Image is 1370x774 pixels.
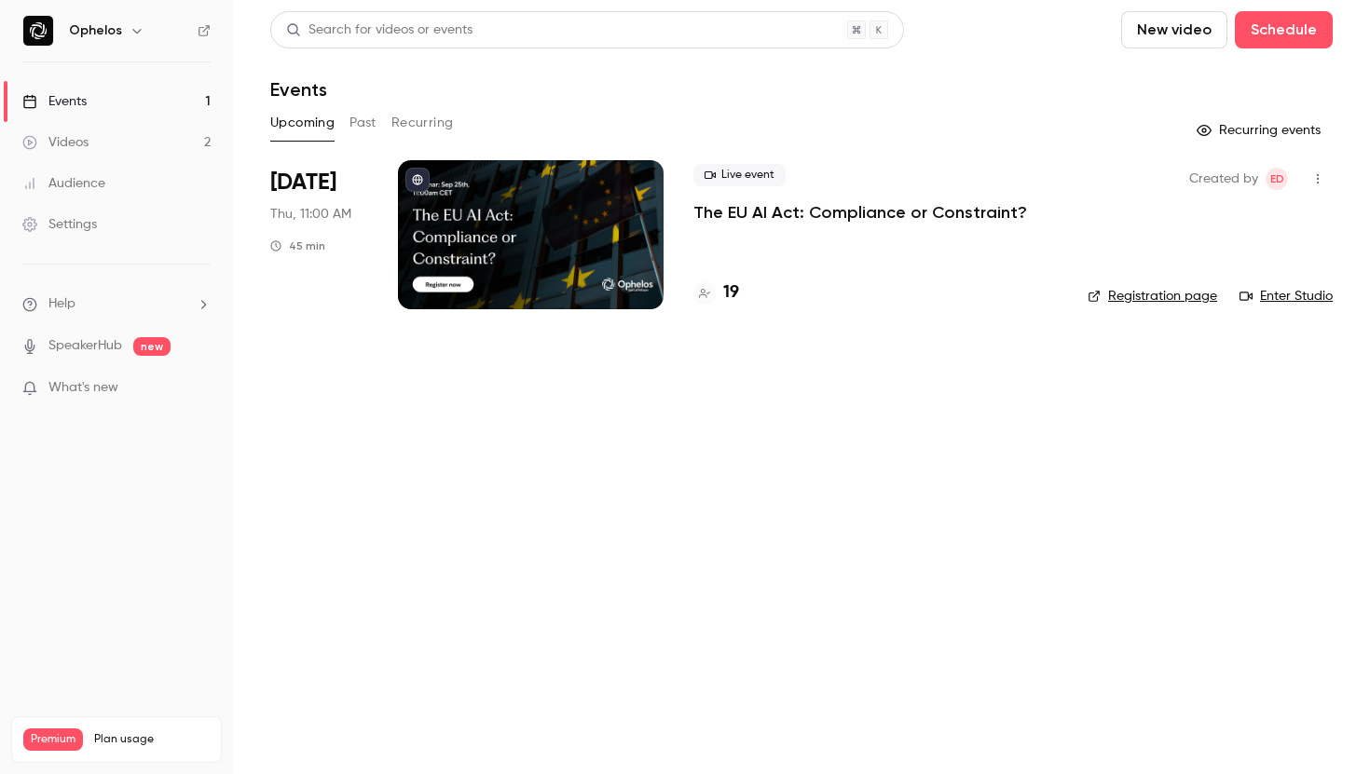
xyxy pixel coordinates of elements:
[94,732,210,747] span: Plan usage
[22,92,87,111] div: Events
[22,215,97,234] div: Settings
[1121,11,1227,48] button: New video
[23,16,53,46] img: Ophelos
[22,294,211,314] li: help-dropdown-opener
[286,20,473,40] div: Search for videos or events
[22,174,105,193] div: Audience
[270,160,368,309] div: Sep 25 Thu, 11:00 AM (Europe/London)
[1240,287,1333,306] a: Enter Studio
[1188,115,1333,145] button: Recurring events
[48,378,118,398] span: What's new
[693,280,739,306] a: 19
[188,380,211,397] iframe: Noticeable Trigger
[1266,168,1288,190] span: Eadaoin Downey
[133,337,171,356] span: new
[1270,168,1284,190] span: ED
[23,728,83,751] span: Premium
[48,336,122,356] a: SpeakerHub
[270,108,335,138] button: Upcoming
[270,168,336,197] span: [DATE]
[270,78,327,101] h1: Events
[693,164,786,186] span: Live event
[391,108,454,138] button: Recurring
[270,238,325,253] div: 45 min
[48,294,75,314] span: Help
[349,108,377,138] button: Past
[270,205,351,224] span: Thu, 11:00 AM
[693,201,1027,224] a: The EU AI Act: Compliance or Constraint?
[1088,287,1217,306] a: Registration page
[723,280,739,306] h4: 19
[22,133,89,152] div: Videos
[1235,11,1333,48] button: Schedule
[69,21,122,40] h6: Ophelos
[1189,168,1258,190] span: Created by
